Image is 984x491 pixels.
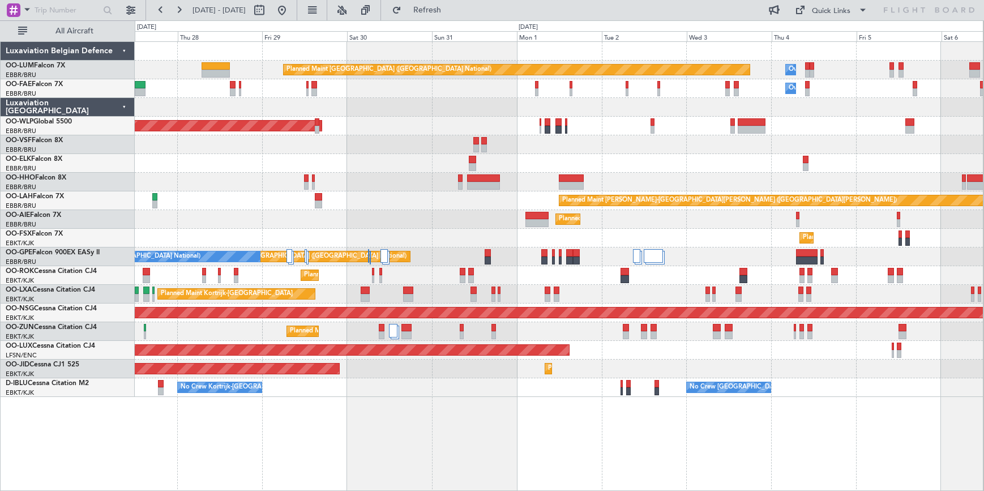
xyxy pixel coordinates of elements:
[432,31,517,41] div: Sun 31
[161,285,293,302] div: Planned Maint Kortrijk-[GEOGRAPHIC_DATA]
[6,137,63,144] a: OO-VSFFalcon 8X
[6,295,34,304] a: EBKT/KJK
[6,305,97,312] a: OO-NSGCessna Citation CJ4
[6,258,36,266] a: EBBR/BRU
[6,202,36,210] a: EBBR/BRU
[6,62,34,69] span: OO-LUM
[6,332,34,341] a: EBKT/KJK
[137,23,156,32] div: [DATE]
[6,71,36,79] a: EBBR/BRU
[6,239,34,247] a: EBKT/KJK
[6,343,95,349] a: OO-LUXCessna Citation CJ4
[6,249,32,256] span: OO-GPE
[387,1,455,19] button: Refresh
[6,276,34,285] a: EBKT/KJK
[6,193,64,200] a: OO-LAHFalcon 7X
[772,31,857,41] div: Thu 4
[803,229,935,246] div: Planned Maint Kortrijk-[GEOGRAPHIC_DATA]
[6,230,32,237] span: OO-FSX
[6,268,97,275] a: OO-ROKCessna Citation CJ4
[35,2,100,19] input: Trip Number
[202,248,407,265] div: Planned Maint [GEOGRAPHIC_DATA] ([GEOGRAPHIC_DATA] National)
[6,388,34,397] a: EBKT/KJK
[6,220,36,229] a: EBBR/BRU
[6,127,36,135] a: EBBR/BRU
[857,31,942,41] div: Fri 5
[6,324,97,331] a: OO-ZUNCessna Citation CJ4
[6,137,32,144] span: OO-VSF
[687,31,772,41] div: Wed 3
[6,156,31,163] span: OO-ELK
[6,324,34,331] span: OO-ZUN
[192,5,246,15] span: [DATE] - [DATE]
[6,343,32,349] span: OO-LUX
[6,287,95,293] a: OO-LXACessna Citation CJ4
[6,380,89,387] a: D-IBLUCessna Citation M2
[6,370,34,378] a: EBKT/KJK
[6,230,63,237] a: OO-FSXFalcon 7X
[181,379,297,396] div: No Crew Kortrijk-[GEOGRAPHIC_DATA]
[6,212,61,219] a: OO-AIEFalcon 7X
[602,31,687,41] div: Tue 2
[6,314,34,322] a: EBKT/KJK
[6,62,65,69] a: OO-LUMFalcon 7X
[6,193,33,200] span: OO-LAH
[517,31,602,41] div: Mon 1
[690,379,879,396] div: No Crew [GEOGRAPHIC_DATA] ([GEOGRAPHIC_DATA] National)
[6,89,36,98] a: EBBR/BRU
[6,174,35,181] span: OO-HHO
[404,6,451,14] span: Refresh
[178,31,263,41] div: Thu 28
[548,360,680,377] div: Planned Maint Kortrijk-[GEOGRAPHIC_DATA]
[347,31,432,41] div: Sat 30
[93,31,178,41] div: Wed 27
[6,305,34,312] span: OO-NSG
[6,212,30,219] span: OO-AIE
[6,118,33,125] span: OO-WLP
[286,61,491,78] div: Planned Maint [GEOGRAPHIC_DATA] ([GEOGRAPHIC_DATA] National)
[6,361,29,368] span: OO-JID
[6,81,32,88] span: OO-FAE
[304,267,436,284] div: Planned Maint Kortrijk-[GEOGRAPHIC_DATA]
[6,287,32,293] span: OO-LXA
[789,61,866,78] div: Owner Melsbroek Air Base
[559,211,737,228] div: Planned Maint [GEOGRAPHIC_DATA] ([GEOGRAPHIC_DATA])
[519,23,538,32] div: [DATE]
[6,351,37,360] a: LFSN/ENC
[290,323,422,340] div: Planned Maint Kortrijk-[GEOGRAPHIC_DATA]
[6,361,79,368] a: OO-JIDCessna CJ1 525
[789,80,866,97] div: Owner Melsbroek Air Base
[6,156,62,163] a: OO-ELKFalcon 8X
[6,118,72,125] a: OO-WLPGlobal 5500
[29,27,119,35] span: All Aircraft
[812,6,850,17] div: Quick Links
[6,268,34,275] span: OO-ROK
[6,81,63,88] a: OO-FAEFalcon 7X
[6,174,66,181] a: OO-HHOFalcon 8X
[6,183,36,191] a: EBBR/BRU
[562,192,897,209] div: Planned Maint [PERSON_NAME]-[GEOGRAPHIC_DATA][PERSON_NAME] ([GEOGRAPHIC_DATA][PERSON_NAME])
[6,380,28,387] span: D-IBLU
[12,22,123,40] button: All Aircraft
[6,146,36,154] a: EBBR/BRU
[789,1,873,19] button: Quick Links
[262,31,347,41] div: Fri 29
[6,249,100,256] a: OO-GPEFalcon 900EX EASy II
[6,164,36,173] a: EBBR/BRU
